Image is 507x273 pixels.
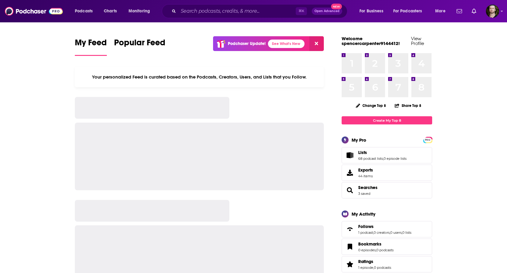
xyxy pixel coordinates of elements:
[178,6,296,16] input: Search podcasts, credits, & more...
[390,230,390,235] span: ,
[352,102,390,109] button: Change Top 8
[358,259,373,264] span: Ratings
[268,40,305,48] a: See What's New
[342,36,400,46] a: Welcome spencercarpenter9144412!
[402,230,411,235] a: 0 lists
[355,6,391,16] button: open menu
[358,167,373,173] span: Exports
[342,221,432,237] span: Follows
[358,241,381,247] span: Bookmarks
[435,7,445,15] span: More
[358,191,370,196] a: 3 saved
[373,265,374,270] span: ,
[358,224,411,229] a: Follows
[376,248,394,252] a: 0 podcasts
[358,241,394,247] a: Bookmarks
[124,6,158,16] button: open menu
[358,156,383,161] a: 68 podcast lists
[344,151,356,159] a: Lists
[384,156,407,161] a: 0 episode lists
[342,256,432,272] span: Ratings
[389,6,431,16] button: open menu
[358,150,367,155] span: Lists
[75,37,107,56] a: My Feed
[312,8,342,15] button: Open AdvancedNew
[390,230,402,235] a: 0 users
[342,165,432,181] a: Exports
[344,186,356,194] a: Searches
[424,137,431,142] a: PRO
[486,5,499,18] img: User Profile
[359,7,383,15] span: For Business
[344,260,356,268] a: Ratings
[394,100,422,111] button: Share Top 8
[393,7,422,15] span: For Podcasters
[114,37,165,51] span: Popular Feed
[344,242,356,251] a: Bookmarks
[228,41,266,46] p: Podchaser Update!
[486,5,499,18] button: Show profile menu
[358,174,373,178] span: 44 items
[454,6,464,16] a: Show notifications dropdown
[411,36,424,46] a: View Profile
[75,7,93,15] span: Podcasts
[358,248,376,252] a: 0 episodes
[75,67,324,87] div: Your personalized Feed is curated based on the Podcasts, Creators, Users, and Lists that you Follow.
[352,137,366,143] div: My Pro
[342,116,432,124] a: Create My Top 8
[358,224,374,229] span: Follows
[358,259,391,264] a: Ratings
[167,4,353,18] div: Search podcasts, credits, & more...
[129,7,150,15] span: Monitoring
[114,37,165,56] a: Popular Feed
[374,265,391,270] a: 0 podcasts
[424,138,431,142] span: PRO
[469,6,479,16] a: Show notifications dropdown
[431,6,453,16] button: open menu
[358,230,373,235] a: 1 podcast
[342,147,432,163] span: Lists
[342,182,432,198] span: Searches
[358,150,407,155] a: Lists
[5,5,63,17] img: Podchaser - Follow, Share and Rate Podcasts
[374,230,390,235] a: 0 creators
[344,169,356,177] span: Exports
[71,6,100,16] button: open menu
[314,10,340,13] span: Open Advanced
[104,7,117,15] span: Charts
[344,225,356,233] a: Follows
[331,4,342,9] span: New
[352,211,375,217] div: My Activity
[358,265,373,270] a: 1 episode
[296,7,307,15] span: ⌘ K
[342,239,432,255] span: Bookmarks
[100,6,120,16] a: Charts
[75,37,107,51] span: My Feed
[486,5,499,18] span: Logged in as OutlierAudio
[358,185,378,190] a: Searches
